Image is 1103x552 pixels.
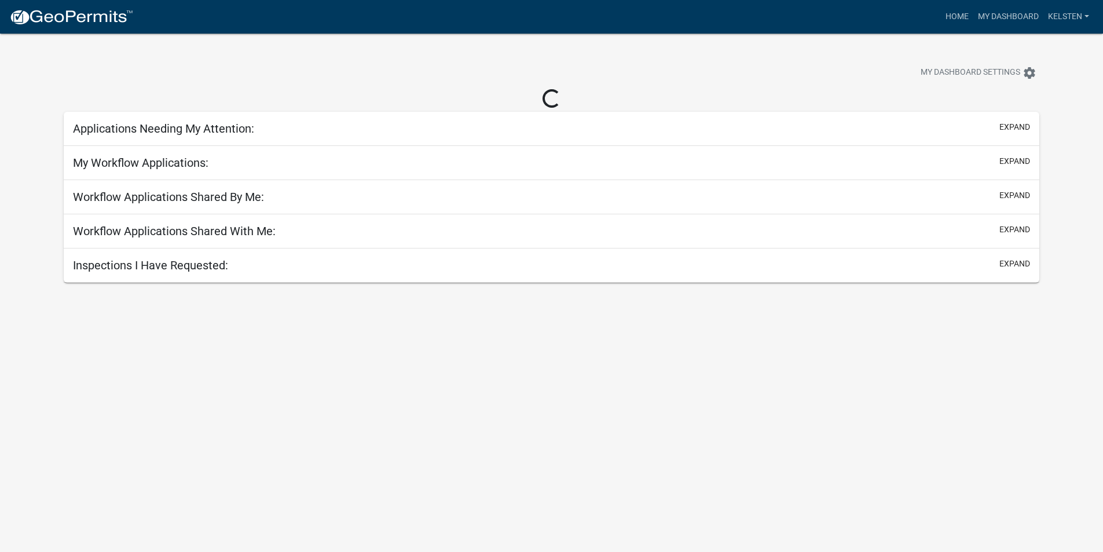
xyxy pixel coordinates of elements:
h5: Workflow Applications Shared By Me: [73,190,264,204]
button: expand [999,155,1030,167]
h5: Applications Needing My Attention: [73,122,254,136]
a: Kelsten [1043,6,1094,28]
button: expand [999,224,1030,236]
i: settings [1023,66,1036,80]
button: My Dashboard Settingssettings [911,61,1046,84]
button: expand [999,189,1030,202]
h5: Inspections I Have Requested: [73,258,228,272]
h5: My Workflow Applications: [73,156,208,170]
a: Home [941,6,973,28]
h5: Workflow Applications Shared With Me: [73,224,276,238]
button: expand [999,121,1030,133]
a: My Dashboard [973,6,1043,28]
button: expand [999,258,1030,270]
span: My Dashboard Settings [921,66,1020,80]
